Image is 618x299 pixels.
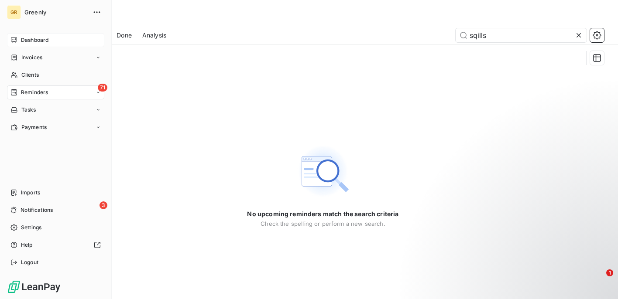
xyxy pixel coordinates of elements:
div: GR [7,5,21,19]
iframe: Intercom notifications message [443,214,618,275]
span: 1 [606,269,613,276]
img: Logo LeanPay [7,280,61,294]
span: Help [21,241,33,249]
span: Tasks [21,106,36,114]
span: 3 [100,201,107,209]
input: Search [456,28,587,42]
a: Help [7,238,104,252]
span: Logout [21,258,38,266]
span: Notifications [21,206,53,214]
span: Reminders [21,88,48,96]
img: Empty state [295,143,351,199]
span: 71 [98,84,107,92]
iframe: Intercom live chat [588,269,609,290]
span: Analysis [142,31,166,40]
span: Dashboard [21,36,48,44]
span: Settings [21,224,41,231]
span: No upcoming reminders match the search criteria [247,210,398,218]
span: Greenly [24,9,87,16]
span: Invoices [21,54,42,61]
span: Check the spelling or perform a new search. [261,220,385,227]
span: Payments [21,123,47,131]
span: Clients [21,71,39,79]
span: Done [117,31,132,40]
span: Imports [21,189,40,197]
